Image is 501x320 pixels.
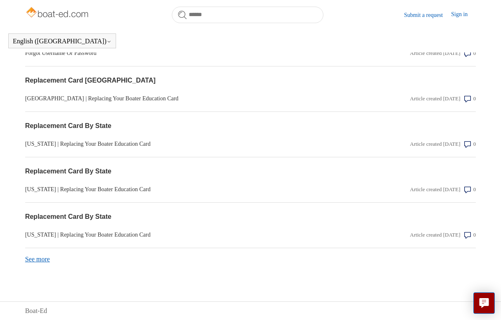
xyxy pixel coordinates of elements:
[25,76,341,85] a: Replacement Card [GEOGRAPHIC_DATA]
[25,256,50,263] a: See more
[25,5,91,21] img: Boat-Ed Help Center home page
[410,49,461,57] div: Article created [DATE]
[13,38,112,45] button: English ([GEOGRAPHIC_DATA])
[25,166,341,176] a: Replacement Card By State
[25,121,341,131] a: Replacement Card By State
[410,231,461,239] div: Article created [DATE]
[410,140,461,148] div: Article created [DATE]
[451,10,476,20] a: Sign in
[25,140,341,148] a: [US_STATE] | Replacing Your Boater Education Card
[25,49,341,57] a: Forgot Username Or Password
[25,306,47,316] a: Boat-Ed
[25,94,341,103] a: [GEOGRAPHIC_DATA] | Replacing Your Boater Education Card
[25,230,341,239] a: [US_STATE] | Replacing Your Boater Education Card
[410,95,461,103] div: Article created [DATE]
[410,185,461,194] div: Article created [DATE]
[404,11,451,19] a: Submit a request
[25,212,341,222] a: Replacement Card By State
[172,7,323,23] input: Search
[25,185,341,194] a: [US_STATE] | Replacing Your Boater Education Card
[473,292,495,314] button: Live chat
